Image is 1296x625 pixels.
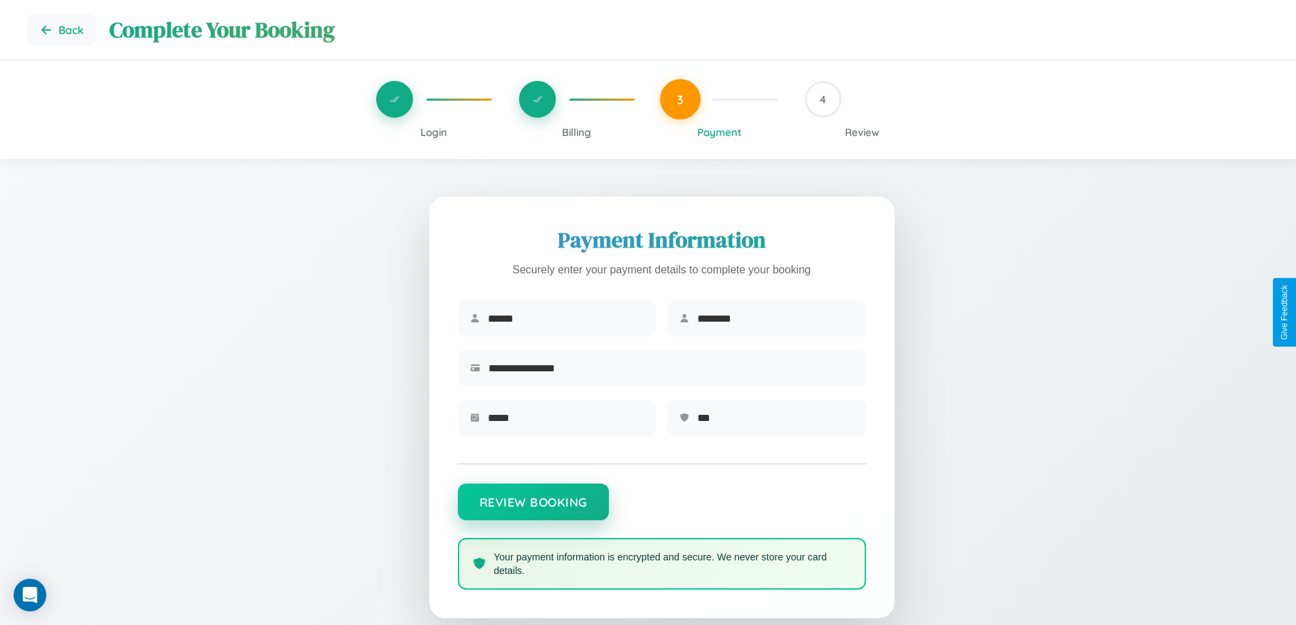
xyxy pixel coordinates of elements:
[677,92,684,107] span: 3
[14,579,46,611] div: Open Intercom Messenger
[458,484,609,520] button: Review Booking
[420,126,447,139] span: Login
[820,92,826,106] span: 4
[27,14,96,46] button: Go back
[1280,285,1289,340] div: Give Feedback
[494,550,851,577] p: Your payment information is encrypted and secure. We never store your card details.
[110,15,1269,45] h1: Complete Your Booking
[458,260,866,280] p: Securely enter your payment details to complete your booking
[562,126,591,139] span: Billing
[458,225,866,255] h2: Payment Information
[845,126,880,139] span: Review
[697,126,742,139] span: Payment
